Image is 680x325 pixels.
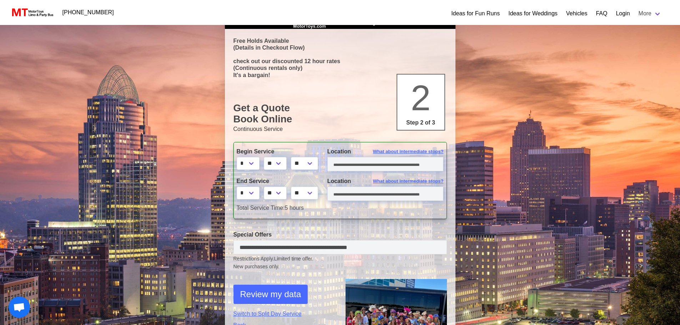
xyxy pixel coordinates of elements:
a: [PHONE_NUMBER] [58,5,118,20]
span: Location [327,178,351,184]
label: Begin Service [237,147,317,156]
small: Restrictions Apply. [233,256,447,270]
p: check out our discounted 12 hour rates [233,58,447,65]
a: More [634,6,666,21]
span: Limited time offer. [274,255,313,263]
label: End Service [237,177,317,186]
a: Ideas for Weddings [508,9,558,18]
a: FAQ [596,9,607,18]
span: What about intermediate stops? [373,148,444,155]
span: What about intermediate stops? [373,178,444,185]
a: Switch to Split Day Service [233,310,335,318]
p: (Continuous rentals only) [233,65,447,71]
span: New purchases only. [233,263,447,270]
p: Free Holds Available [233,37,447,44]
p: Step 2 of 3 [400,118,442,127]
span: 2 [411,78,431,118]
a: Login [616,9,630,18]
div: 5 hours [231,204,449,212]
img: MotorToys Logo [10,7,54,17]
a: Open chat [9,296,30,318]
span: Total Service Time: [237,205,285,211]
label: Special Offers [233,230,447,239]
p: It's a bargain! [233,72,447,78]
span: Review my data [240,288,301,301]
span: Location [327,148,351,154]
h1: Get a Quote Book Online [233,102,447,125]
button: Review my data [233,285,308,304]
p: (Details in Checkout Flow) [233,44,447,51]
a: Vehicles [566,9,588,18]
p: Continuous Service [233,125,447,133]
a: Ideas for Fun Runs [451,9,500,18]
